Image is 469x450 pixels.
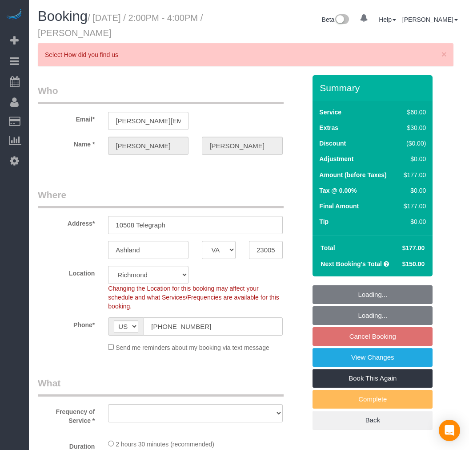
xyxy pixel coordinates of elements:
[400,123,426,132] div: $30.00
[38,13,203,38] small: / [DATE] / 2:00PM - 4:00PM / [PERSON_NAME]
[402,244,425,251] span: $177.00
[108,241,188,259] input: City*
[31,137,101,149] label: Name *
[108,137,188,155] input: First Name*
[319,170,386,179] label: Amount (before Taxes)
[334,14,349,26] img: New interface
[402,260,425,268] span: $150.00
[144,317,282,336] input: Phone*
[400,154,426,163] div: $0.00
[441,49,447,59] button: Close
[319,154,353,163] label: Adjustment
[319,123,338,132] label: Extras
[38,188,284,208] legend: Where
[116,344,269,351] span: Send me reminders about my booking via text message
[108,112,188,130] input: Email*
[400,170,426,179] div: $177.00
[313,369,433,388] a: Book This Again
[31,216,101,228] label: Address*
[116,441,214,448] span: 2 hours 30 minutes (recommended)
[321,244,335,251] strong: Total
[5,9,23,21] img: Automaid Logo
[313,348,433,367] a: View Changes
[108,285,279,310] span: Changing the Location for this booking may affect your schedule and what Services/Frequencies are...
[31,317,101,329] label: Phone*
[38,84,284,104] legend: Who
[38,8,88,24] span: Booking
[31,404,101,425] label: Frequency of Service *
[400,139,426,148] div: ($0.00)
[400,186,426,195] div: $0.00
[202,137,282,155] input: Last Name*
[400,202,426,211] div: $177.00
[319,202,359,211] label: Final Amount
[322,16,349,23] a: Beta
[31,112,101,124] label: Email*
[45,50,437,59] p: Select How did you find us
[319,217,329,226] label: Tip
[439,420,460,441] div: Open Intercom Messenger
[400,217,426,226] div: $0.00
[319,108,341,117] label: Service
[31,266,101,278] label: Location
[321,260,382,268] strong: Next Booking's Total
[400,108,426,117] div: $60.00
[320,83,428,93] h3: Summary
[38,377,284,397] legend: What
[313,411,433,430] a: Back
[319,186,357,195] label: Tax @ 0.00%
[319,139,346,148] label: Discount
[402,16,458,23] a: [PERSON_NAME]
[249,241,283,259] input: Zip Code*
[379,16,396,23] a: Help
[441,49,447,59] span: ×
